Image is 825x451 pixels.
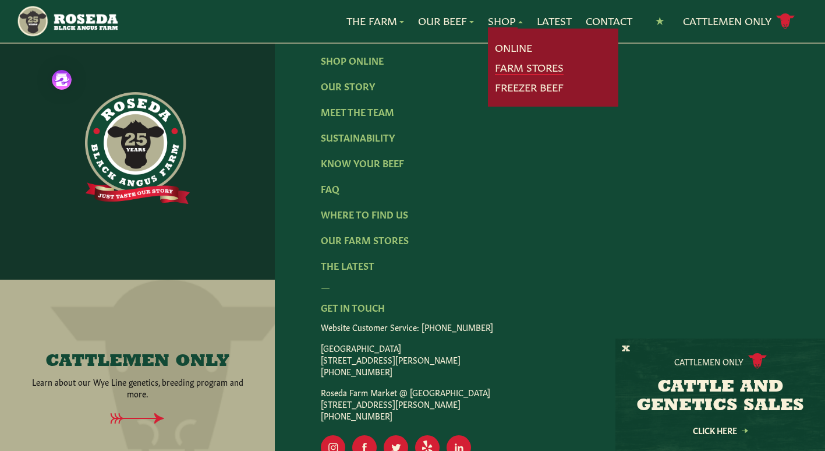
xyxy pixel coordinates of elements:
a: Shop [488,13,523,29]
p: Roseda Farm Market @ [GEOGRAPHIC_DATA] [STREET_ADDRESS][PERSON_NAME] [PHONE_NUMBER] [321,386,779,421]
a: Our Story [321,79,375,92]
a: Sustainability [321,131,395,143]
a: Freezer Beef [495,80,564,95]
p: Cattlemen Only [674,355,743,367]
div: — [321,279,779,293]
a: Farm Stores [495,60,564,75]
a: Cattlemen Only [683,11,795,31]
p: Learn about our Wye Line genetics, breeding program and more. [23,376,252,399]
p: Website Customer Service: [PHONE_NUMBER] [321,321,779,333]
button: X [622,343,630,355]
a: Click Here [668,427,773,434]
a: Latest [537,13,572,29]
a: The Latest [321,259,374,272]
a: Contact [586,13,632,29]
a: Where To Find Us [321,207,408,220]
a: Know Your Beef [321,156,404,169]
h3: CATTLE AND GENETICS SALES [630,378,810,415]
a: Meet The Team [321,105,394,118]
a: CATTLEMEN ONLY Learn about our Wye Line genetics, breeding program and more. [23,353,252,399]
img: https://roseda.com/wp-content/uploads/2021/05/roseda-25-header.png [16,5,118,38]
img: cattle-icon.svg [748,353,767,369]
a: FAQ [321,182,339,195]
a: Our Beef [418,13,474,29]
a: The Farm [346,13,404,29]
a: Shop Online [321,54,384,66]
a: Our Farm Stores [321,233,409,246]
h4: CATTLEMEN ONLY [45,353,229,371]
img: https://roseda.com/wp-content/uploads/2021/06/roseda-25-full@2x.png [85,92,190,204]
p: [GEOGRAPHIC_DATA] [STREET_ADDRESS][PERSON_NAME] [PHONE_NUMBER] [321,342,779,377]
a: Online [495,40,532,55]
